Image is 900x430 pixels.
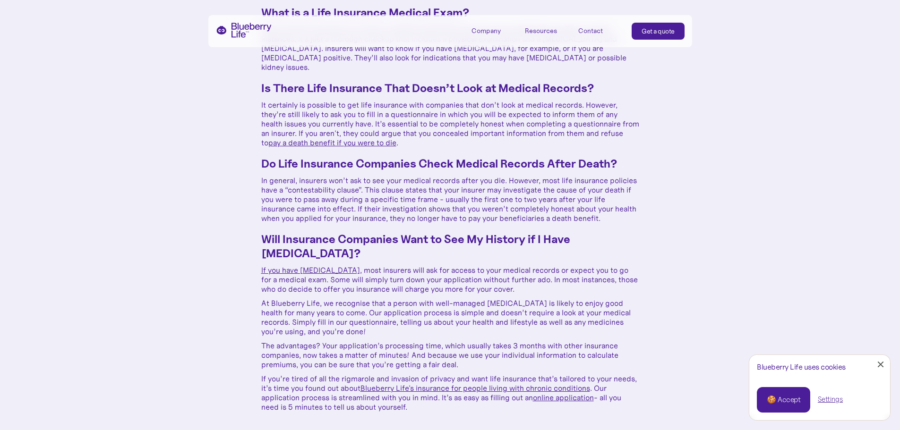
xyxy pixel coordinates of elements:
[578,27,603,35] div: Contact
[818,395,843,405] a: Settings
[261,298,639,336] p: At Blueberry Life, we recognise that a person with well-managed [MEDICAL_DATA] is likely to enjoy...
[261,374,639,412] p: If you’re tired of all the rigmarole and invasion of privacy and want life insurance that’s tailo...
[525,27,557,35] div: Resources
[632,23,685,40] a: Get a quote
[261,232,639,261] h3: Will Insurance Companies Want to See My History if I Have [MEDICAL_DATA]?
[261,416,639,426] p: ‍
[757,363,883,371] div: Blueberry Life uses cookies
[261,25,639,72] p: Some insurers may ask you to have a medical examination as part of your application process. In m...
[261,265,639,294] p: , most insurers will ask for access to your medical records or expect you to go for a medical exa...
[261,341,639,369] p: The advantages? Your application’s processing time, which usually takes 3 months with other insur...
[216,23,272,38] a: home
[525,23,567,38] div: Resources
[261,157,639,171] h3: Do Life Insurance Companies Check Medical Records After Death?
[261,81,639,95] h3: Is There Life Insurance That Doesn’t Look at Medical Records?
[757,387,810,413] a: 🍪 Accept
[871,355,890,374] a: Close Cookie Popup
[767,395,800,405] div: 🍪 Accept
[261,6,639,20] h3: What is a Life Insurance Medical Exam?
[261,176,639,223] p: In general, insurers won’t ask to see your medical records after you die. However, most life insu...
[471,27,501,35] div: Company
[642,26,675,36] div: Get a quote
[471,23,514,38] div: Company
[268,138,396,147] a: pay a death benefit if you were to die
[578,23,621,38] a: Contact
[360,383,590,393] a: Blueberry Life's insurance for people living with chronic conditions
[261,265,360,275] a: If you have [MEDICAL_DATA]
[533,393,594,402] a: online application
[261,100,639,147] p: It certainly is possible to get life insurance with companies that don’t look at medical records....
